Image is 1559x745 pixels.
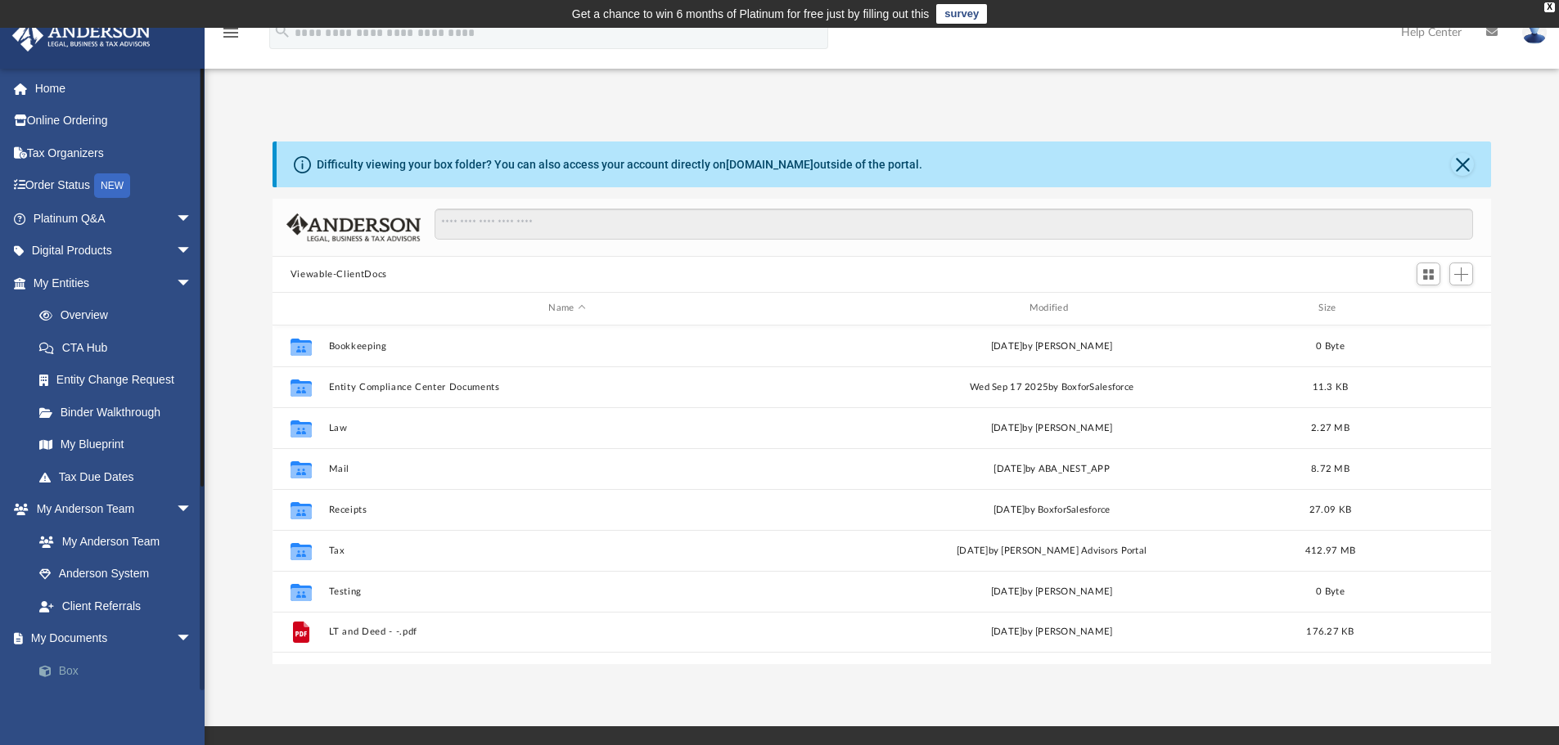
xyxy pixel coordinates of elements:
a: Binder Walkthrough [23,396,217,429]
span: 0 Byte [1316,341,1345,350]
span: arrow_drop_down [176,202,209,236]
span: 2.27 MB [1311,423,1349,432]
span: 8.72 MB [1311,464,1349,473]
div: [DATE] by [PERSON_NAME] Advisors Portal [813,543,1290,558]
a: My Blueprint [23,429,209,461]
button: Viewable-ClientDocs [291,267,387,282]
span: arrow_drop_down [176,235,209,268]
div: Size [1297,301,1363,316]
a: Overview [23,299,217,332]
div: Difficulty viewing your box folder? You can also access your account directly on outside of the p... [317,156,922,173]
div: [DATE] by BoxforSalesforce [813,502,1290,517]
a: My Anderson Teamarrow_drop_down [11,493,209,526]
a: Client Referrals [23,590,209,622]
input: Search files and folders [435,209,1473,240]
div: [DATE] by [PERSON_NAME] [813,625,1290,640]
i: menu [221,23,241,43]
a: Anderson System [23,558,209,590]
div: Modified [813,301,1291,316]
div: Wed Sep 17 2025 by BoxforSalesforce [813,379,1290,394]
a: Online Ordering [11,105,217,137]
a: menu [221,31,241,43]
button: Close [1451,153,1474,176]
a: Entity Change Request [23,364,217,397]
div: [DATE] by [PERSON_NAME] [813,420,1290,435]
button: Receipts [328,505,805,515]
div: [DATE] by [PERSON_NAME] [813,584,1290,599]
button: Law [328,423,805,433]
a: Meeting Minutes [23,687,217,720]
a: Tax Organizers [11,137,217,169]
button: Testing [328,586,805,597]
a: Tax Due Dates [23,460,217,493]
img: Anderson Advisors Platinum Portal [7,20,155,52]
div: [DATE] by ABA_NEST_APP [813,461,1290,476]
button: Bookkeeping [328,341,805,352]
button: Switch to Grid View [1417,263,1441,285]
button: Add [1449,263,1474,285]
button: Entity Compliance Center Documents [328,382,805,393]
span: arrow_drop_down [176,493,209,527]
a: Order StatusNEW [11,169,217,203]
a: My Anderson Team [23,525,201,558]
div: id [280,301,321,316]
a: [DOMAIN_NAME] [726,158,813,171]
button: Tax [328,545,805,556]
div: id [1370,301,1485,316]
a: My Entitiesarrow_drop_down [11,267,217,299]
div: [DATE] by [PERSON_NAME] [813,339,1290,353]
span: arrow_drop_down [176,267,209,300]
div: grid [273,325,1492,664]
span: 412.97 MB [1305,545,1355,554]
a: Home [11,72,217,105]
i: search [273,22,291,40]
a: Digital Productsarrow_drop_down [11,235,217,267]
a: Box [23,654,217,687]
span: 176.27 KB [1306,627,1354,636]
a: CTA Hub [23,331,217,364]
div: close [1544,2,1555,12]
div: NEW [94,173,130,198]
button: LT and Deed - -.pdf [328,626,805,637]
span: 0 Byte [1316,586,1345,595]
a: My Documentsarrow_drop_down [11,622,217,655]
button: Mail [328,464,805,474]
div: Get a chance to win 6 months of Platinum for free just by filling out this [572,4,930,24]
a: Platinum Q&Aarrow_drop_down [11,202,217,235]
span: arrow_drop_down [176,622,209,656]
span: 27.09 KB [1309,505,1351,514]
a: survey [936,4,987,24]
img: User Pic [1522,20,1547,44]
span: 11.3 KB [1312,382,1348,391]
div: Name [327,301,805,316]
